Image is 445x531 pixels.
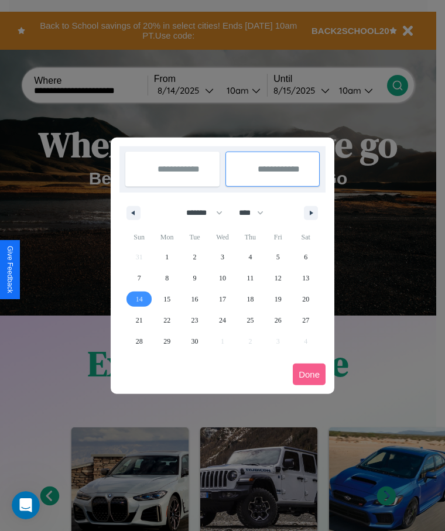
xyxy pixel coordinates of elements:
[153,246,180,268] button: 1
[219,289,226,310] span: 17
[208,289,236,310] button: 17
[208,310,236,331] button: 24
[264,246,292,268] button: 5
[264,228,292,246] span: Fri
[275,310,282,331] span: 26
[193,246,197,268] span: 2
[292,228,320,246] span: Sat
[237,228,264,246] span: Thu
[292,289,320,310] button: 20
[264,310,292,331] button: 26
[247,289,254,310] span: 18
[163,310,170,331] span: 22
[153,289,180,310] button: 15
[208,246,236,268] button: 3
[208,228,236,246] span: Wed
[136,331,143,352] span: 28
[302,268,309,289] span: 13
[125,268,153,289] button: 7
[163,289,170,310] span: 15
[191,331,198,352] span: 30
[153,310,180,331] button: 22
[221,246,224,268] span: 3
[275,289,282,310] span: 19
[219,310,226,331] span: 24
[264,289,292,310] button: 19
[264,268,292,289] button: 12
[181,228,208,246] span: Tue
[153,331,180,352] button: 29
[136,310,143,331] span: 21
[136,289,143,310] span: 14
[191,289,198,310] span: 16
[292,310,320,331] button: 27
[153,228,180,246] span: Mon
[293,364,326,385] button: Done
[193,268,197,289] span: 9
[181,268,208,289] button: 9
[247,268,254,289] span: 11
[237,268,264,289] button: 11
[302,289,309,310] span: 20
[181,331,208,352] button: 30
[125,228,153,246] span: Sun
[181,289,208,310] button: 16
[275,268,282,289] span: 12
[125,331,153,352] button: 28
[6,246,14,293] div: Give Feedback
[153,268,180,289] button: 8
[208,268,236,289] button: 10
[237,246,264,268] button: 4
[292,268,320,289] button: 13
[248,246,252,268] span: 4
[181,246,208,268] button: 2
[125,310,153,331] button: 21
[292,246,320,268] button: 6
[276,246,280,268] span: 5
[302,310,309,331] span: 27
[125,289,153,310] button: 14
[219,268,226,289] span: 10
[247,310,254,331] span: 25
[165,246,169,268] span: 1
[165,268,169,289] span: 8
[138,268,141,289] span: 7
[304,246,307,268] span: 6
[163,331,170,352] span: 29
[237,310,264,331] button: 25
[237,289,264,310] button: 18
[12,491,40,519] iframe: Intercom live chat
[181,310,208,331] button: 23
[191,310,198,331] span: 23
